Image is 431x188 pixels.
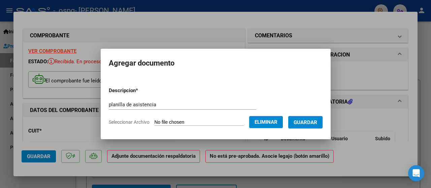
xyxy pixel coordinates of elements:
[288,116,323,128] button: Guardar
[294,119,317,125] span: Guardar
[249,116,283,128] button: Eliminar
[255,119,277,125] span: Eliminar
[408,165,424,181] div: Open Intercom Messenger
[109,57,323,70] h2: Agregar documento
[109,87,173,95] p: Descripcion
[109,119,150,125] span: Seleccionar Archivo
